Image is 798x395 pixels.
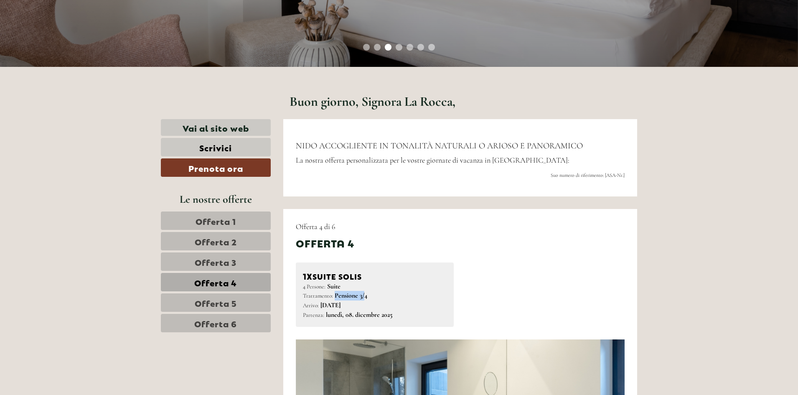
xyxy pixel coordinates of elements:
[335,291,367,300] b: Pensione 3/4
[194,276,237,288] span: Offerta 4
[161,158,271,177] a: Prenota ora
[303,270,313,281] b: 1x
[303,270,447,282] div: SUITE SOLIS
[320,301,341,309] b: [DATE]
[195,235,237,247] span: Offerta 2
[303,292,333,299] small: Trattamento:
[303,283,325,290] small: 4 Persone:
[296,155,569,165] span: La nostra offerta personalizzata per le vostre giornate di vacanza in [GEOGRAPHIC_DATA]:
[296,236,354,250] div: Offerta 4
[161,119,271,136] a: Vai al sito web
[161,191,271,207] div: Le nostre offerte
[551,172,625,178] span: Suo numero di riferimento: [ASA-Nr.]
[196,215,236,227] span: Offerta 1
[296,222,335,231] span: Offerta 4 di 6
[290,94,455,109] h1: Buon giorno, Signora La Rocca,
[195,256,236,268] span: Offerta 3
[195,297,237,308] span: Offerta 5
[296,141,583,151] span: NIDO ACCOGLIENTE IN TONALITÀ NATURALI O ARIOSO E PANORAMICO
[326,311,393,319] b: lunedì, 08. dicembre 2025
[303,302,319,309] small: Arrivo:
[327,282,341,291] b: Suite
[161,138,271,156] a: Scrivici
[303,311,324,319] small: Partenza:
[194,317,237,329] span: Offerta 6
